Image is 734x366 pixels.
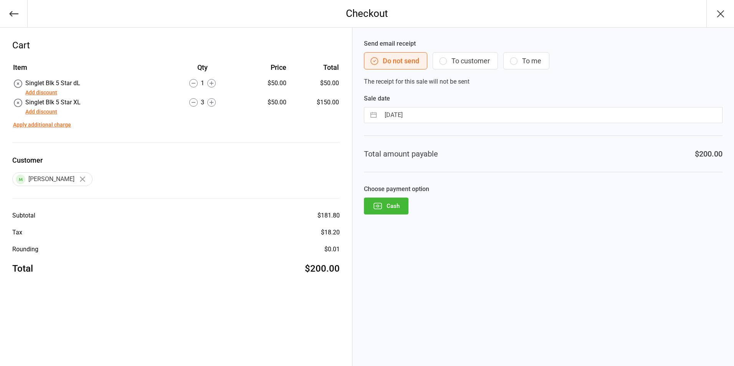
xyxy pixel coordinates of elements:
label: Choose payment option [364,185,722,194]
label: Send email receipt [364,39,722,48]
button: To me [503,52,549,69]
button: To customer [433,52,498,69]
div: Total amount payable [364,148,438,160]
div: Total [12,262,33,275]
div: Price [241,62,286,73]
div: Cart [12,38,340,52]
span: Singlet Blk 5 Star XL [25,99,81,106]
th: Item [13,62,163,78]
div: $200.00 [305,262,340,275]
label: Sale date [364,94,722,103]
th: Total [289,62,339,78]
div: $181.80 [317,211,340,220]
button: Cash [364,198,408,214]
td: $150.00 [289,98,339,116]
button: Add discount [25,89,57,97]
td: $50.00 [289,79,339,97]
button: Apply additional charge [13,121,71,129]
div: Tax [12,228,22,237]
div: The receipt for this sale will not be sent [364,39,722,86]
div: 1 [164,79,241,88]
div: Rounding [12,245,38,254]
label: Customer [12,155,340,165]
div: [PERSON_NAME] [12,172,93,186]
div: Subtotal [12,211,35,220]
div: $50.00 [241,79,286,88]
div: $0.01 [324,245,340,254]
div: 3 [164,98,241,107]
div: $18.20 [321,228,340,237]
th: Qty [164,62,241,78]
span: Singlet Blk 5 Star dL [25,79,80,87]
button: Add discount [25,108,57,116]
div: $50.00 [241,98,286,107]
div: $200.00 [695,148,722,160]
button: Do not send [364,52,427,69]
